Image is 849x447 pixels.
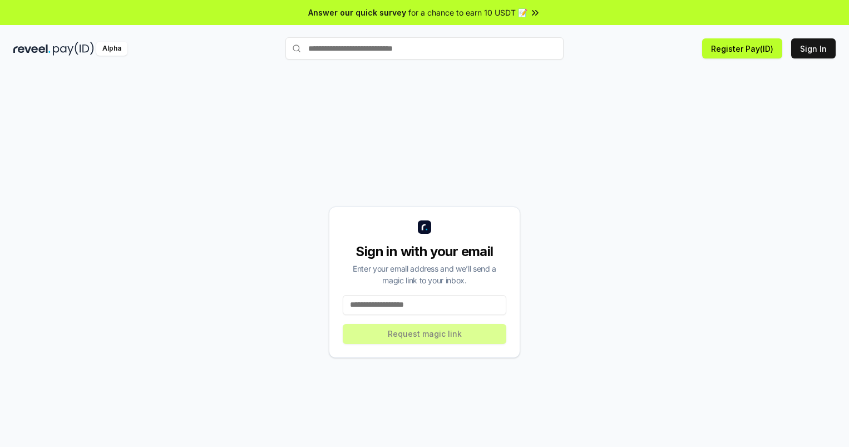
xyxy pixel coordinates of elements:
div: Alpha [96,42,127,56]
img: logo_small [418,220,431,234]
span: for a chance to earn 10 USDT 📝 [408,7,527,18]
img: pay_id [53,42,94,56]
span: Answer our quick survey [308,7,406,18]
button: Register Pay(ID) [702,38,782,58]
div: Enter your email address and we’ll send a magic link to your inbox. [343,263,506,286]
button: Sign In [791,38,836,58]
div: Sign in with your email [343,243,506,261]
img: reveel_dark [13,42,51,56]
